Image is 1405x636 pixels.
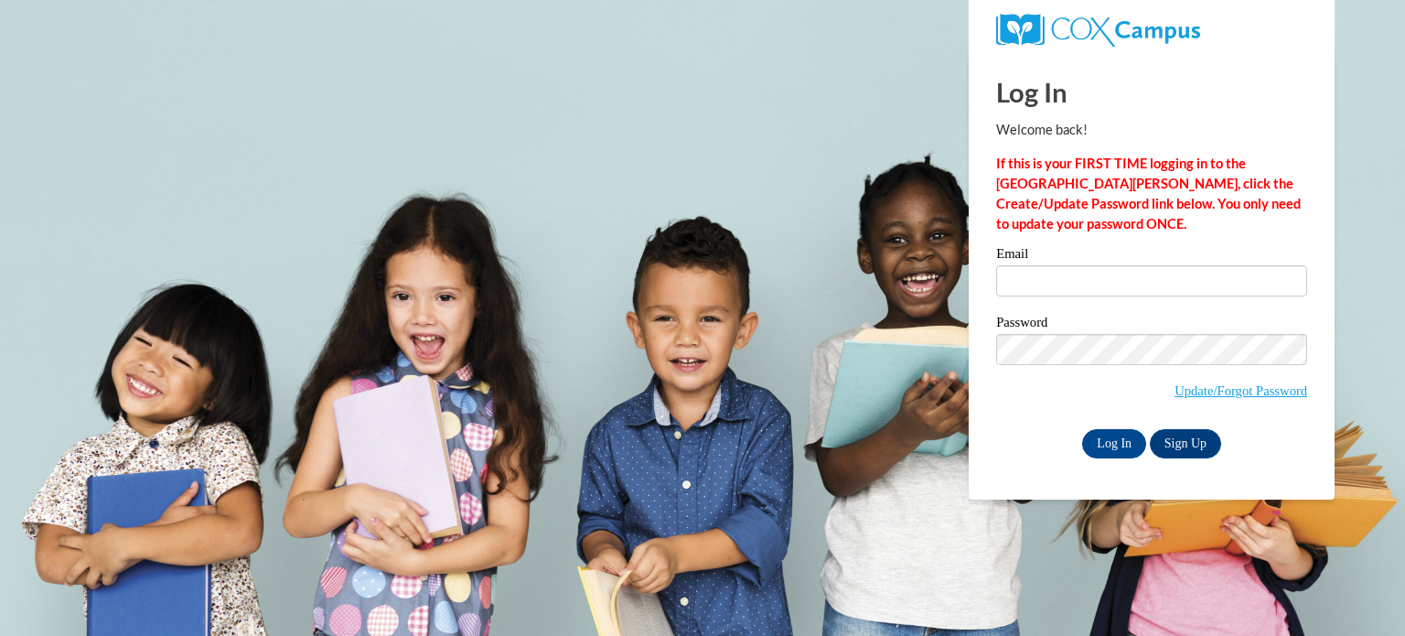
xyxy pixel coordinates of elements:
[996,120,1307,140] p: Welcome back!
[996,14,1200,47] img: COX Campus
[996,73,1307,111] h1: Log In
[996,156,1301,232] strong: If this is your FIRST TIME logging in to the [GEOGRAPHIC_DATA][PERSON_NAME], click the Create/Upd...
[996,247,1307,265] label: Email
[1082,429,1146,458] input: Log In
[1174,383,1307,398] a: Update/Forgot Password
[1150,429,1221,458] a: Sign Up
[996,316,1307,334] label: Password
[996,21,1200,37] a: COX Campus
